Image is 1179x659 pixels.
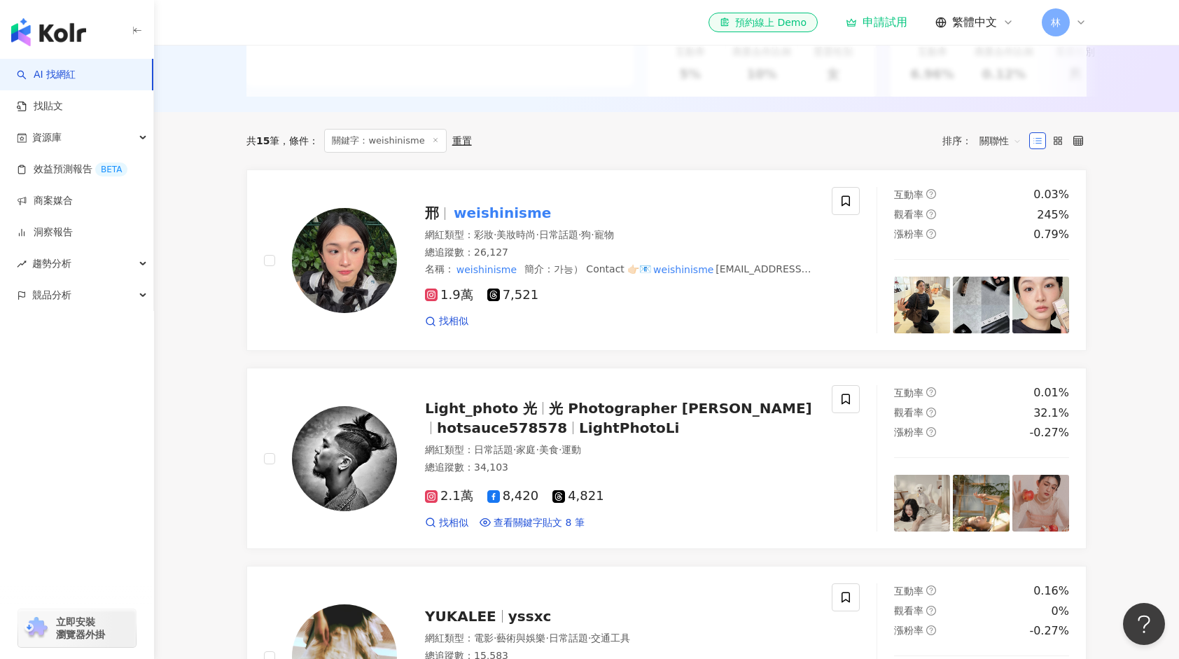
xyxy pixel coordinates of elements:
span: question-circle [926,427,936,437]
span: 日常話題 [539,229,578,240]
span: 寵物 [594,229,614,240]
span: · [536,229,538,240]
span: 光 Photographer [PERSON_NAME] [549,400,811,417]
span: 狗 [581,229,591,240]
span: · [536,444,538,455]
span: 漲粉率 [894,228,923,240]
div: 0.01% [1033,385,1069,401]
span: 漲粉率 [894,625,923,636]
img: post-image [894,277,951,333]
img: KOL Avatar [292,406,397,511]
span: LightPhotoLi [579,419,679,436]
img: chrome extension [22,617,50,639]
span: question-circle [926,606,936,616]
span: 趨勢分析 [32,248,71,279]
span: 日常話題 [474,444,513,455]
a: 找相似 [425,314,468,328]
span: 觀看率 [894,209,923,220]
a: KOL AvatarLight_photo 光光 Photographer [PERSON_NAME]hotsauce578578LightPhotoLi網紅類型：日常話題·家庭·美食·運動總追... [246,368,1087,549]
span: 條件 ： [279,135,319,146]
span: 美食 [539,444,559,455]
span: · [591,229,594,240]
span: 關聯性 [979,130,1021,152]
div: 32.1% [1033,405,1069,421]
span: 運動 [561,444,581,455]
span: 4,821 [552,489,604,504]
div: 0% [1052,604,1069,619]
a: 洞察報告 [17,226,73,240]
mark: weishinisme [451,202,554,224]
div: 0.79% [1033,227,1069,242]
img: post-image [1012,475,1069,532]
img: logo [11,18,86,46]
img: KOL Avatar [292,208,397,313]
a: chrome extension立即安裝 瀏覽器外掛 [18,609,136,647]
a: 預約線上 Demo [709,13,818,32]
a: 商案媒合 [17,194,73,208]
span: · [559,444,561,455]
span: 日常話題 [549,632,588,644]
span: · [494,632,496,644]
div: 共 筆 [246,135,279,146]
span: 找相似 [439,516,468,530]
span: 觀看率 [894,605,923,616]
span: 15 [256,135,270,146]
a: 找貼文 [17,99,63,113]
span: 8,420 [487,489,539,504]
a: 找相似 [425,516,468,530]
span: 藝術與娛樂 [496,632,545,644]
span: question-circle [926,209,936,219]
span: 互動率 [894,387,923,398]
div: -0.27% [1029,623,1069,639]
span: question-circle [926,585,936,595]
div: 0.16% [1033,583,1069,599]
span: question-circle [926,229,936,239]
span: · [545,632,548,644]
img: post-image [1012,277,1069,333]
div: 重置 [452,135,472,146]
span: 繁體中文 [952,15,997,30]
span: 立即安裝 瀏覽器外掛 [56,616,105,641]
span: 漲粉率 [894,426,923,438]
span: · [578,229,581,240]
span: rise [17,259,27,269]
span: yssxc [508,608,552,625]
img: post-image [894,475,951,532]
span: question-circle [926,387,936,397]
span: · [513,444,516,455]
span: · [494,229,496,240]
a: searchAI 找網紅 [17,68,76,82]
a: 查看關鍵字貼文 8 筆 [480,516,585,530]
span: 互動率 [894,189,923,200]
div: 0.03% [1033,187,1069,202]
div: 245% [1037,207,1069,223]
span: 找相似 [439,314,468,328]
a: KOL Avatar邢weishinisme網紅類型：彩妝·美妝時尚·日常話題·狗·寵物總追蹤數：26,127名稱：weishinisme簡介：가능） Contact 👉🏻📧weishinism... [246,169,1087,351]
span: question-circle [926,408,936,417]
span: YUKALEE [425,608,496,625]
img: post-image [953,277,1010,333]
span: question-circle [926,189,936,199]
mark: weishinisme [651,262,716,277]
div: -0.27% [1029,425,1069,441]
span: Light_photo 光 [425,400,537,417]
mark: weishinisme [454,262,519,277]
img: post-image [953,475,1010,532]
span: 查看關鍵字貼文 8 筆 [494,516,585,530]
div: 網紅類型 ： [425,228,815,242]
span: 電影 [474,632,494,644]
span: 名稱 ： [425,263,519,275]
span: 美妝時尚 [496,229,536,240]
span: 觀看率 [894,407,923,418]
span: 競品分析 [32,279,71,311]
span: 邢 [425,204,439,221]
span: 7,521 [487,288,539,303]
span: 가능） Contact 👉🏻📧 [554,263,651,275]
span: 2.1萬 [425,489,473,504]
span: 彩妝 [474,229,494,240]
span: 家庭 [516,444,536,455]
div: 申請試用 [846,15,907,29]
a: 效益預測報告BETA [17,162,127,176]
iframe: Help Scout Beacon - Open [1123,603,1165,645]
span: 1.9萬 [425,288,473,303]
